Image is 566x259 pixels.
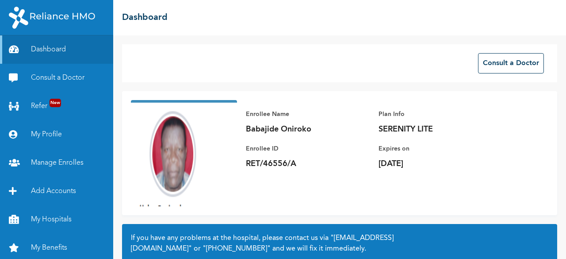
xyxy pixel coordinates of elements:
[379,143,502,154] p: Expires on
[246,143,370,154] p: Enrollee ID
[131,100,237,206] img: Enrollee
[379,109,502,120] p: Plan Info
[379,158,502,169] p: [DATE]
[246,124,370,135] p: Babajide Oniroko
[122,11,168,24] h2: Dashboard
[246,109,370,120] p: Enrollee Name
[50,99,61,107] span: New
[203,245,271,252] a: "[PHONE_NUMBER]"
[246,158,370,169] p: RET/46556/A
[379,124,502,135] p: SERENITY LITE
[131,233,548,254] h2: If you have any problems at the hospital, please contact us via or and we will fix it immediately.
[9,7,95,29] img: RelianceHMO's Logo
[478,53,544,73] button: Consult a Doctor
